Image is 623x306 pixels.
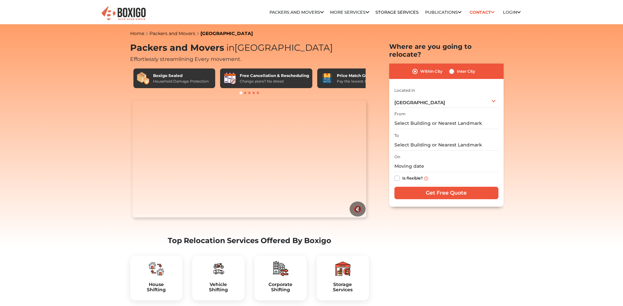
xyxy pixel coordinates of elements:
label: To [394,133,399,139]
a: Storage Services [375,10,419,15]
label: Within City [420,67,442,75]
a: [GEOGRAPHIC_DATA] [200,30,253,36]
h1: Packers and Movers [130,43,369,53]
div: Price Match Guarantee [337,73,387,79]
span: [GEOGRAPHIC_DATA] [394,100,445,105]
h5: Storage Services [322,282,364,293]
label: On [394,154,400,160]
div: Pay the lowest. Guaranteed! [337,79,387,84]
a: More services [330,10,369,15]
a: Contact [468,7,497,17]
button: 🔇 [350,201,366,217]
img: boxigo_packers_and_movers_plan [211,261,226,277]
a: Login [503,10,521,15]
img: Boxigo Sealed [137,72,150,85]
span: [GEOGRAPHIC_DATA] [224,42,333,53]
div: Boxigo Sealed [153,73,209,79]
h2: Where are you going to relocate? [389,43,504,58]
a: CorporateShifting [260,282,302,293]
img: Free Cancellation & Rescheduling [223,72,236,85]
div: Free Cancellation & Rescheduling [240,73,309,79]
a: Home [130,30,144,36]
img: boxigo_packers_and_movers_plan [148,261,164,277]
img: Price Match Guarantee [320,72,334,85]
img: info [424,177,428,181]
input: Select Building or Nearest Landmark [394,118,498,129]
h2: Top Relocation Services Offered By Boxigo [130,236,369,245]
label: Located in [394,87,415,93]
div: Household Damage Protection [153,79,209,84]
a: Packers and Movers [269,10,324,15]
h5: Corporate Shifting [260,282,302,293]
img: Boxigo [101,6,147,22]
span: in [226,42,234,53]
label: From [394,111,406,117]
img: boxigo_packers_and_movers_plan [273,261,288,277]
span: Effortlessly streamlining Every movement. [130,56,241,62]
a: StorageServices [322,282,364,293]
div: Change plans? No stress! [240,79,309,84]
a: VehicleShifting [198,282,239,293]
video: Your browser does not support the video tag. [132,100,366,218]
h5: House Shifting [135,282,177,293]
a: Packers and Movers [149,30,195,36]
img: boxigo_packers_and_movers_plan [335,261,351,277]
h5: Vehicle Shifting [198,282,239,293]
a: Publications [425,10,461,15]
label: Inter City [457,67,475,75]
label: Is flexible? [402,174,423,181]
input: Moving date [394,161,498,172]
input: Get Free Quote [394,187,498,199]
input: Select Building or Nearest Landmark [394,139,498,151]
a: HouseShifting [135,282,177,293]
